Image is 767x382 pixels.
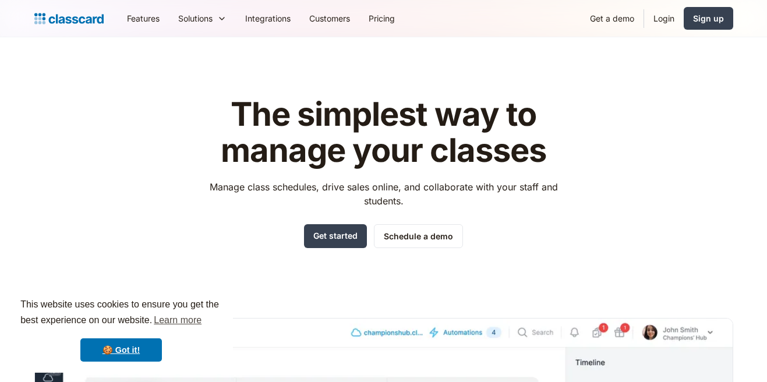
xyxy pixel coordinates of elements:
[199,180,568,208] p: Manage class schedules, drive sales online, and collaborate with your staff and students.
[684,7,733,30] a: Sign up
[80,338,162,362] a: dismiss cookie message
[178,12,213,24] div: Solutions
[300,5,359,31] a: Customers
[9,286,233,373] div: cookieconsent
[359,5,404,31] a: Pricing
[304,224,367,248] a: Get started
[199,97,568,168] h1: The simplest way to manage your classes
[20,298,222,329] span: This website uses cookies to ensure you get the best experience on our website.
[581,5,644,31] a: Get a demo
[644,5,684,31] a: Login
[118,5,169,31] a: Features
[236,5,300,31] a: Integrations
[693,12,724,24] div: Sign up
[169,5,236,31] div: Solutions
[152,312,203,329] a: learn more about cookies
[34,10,104,27] a: home
[374,224,463,248] a: Schedule a demo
